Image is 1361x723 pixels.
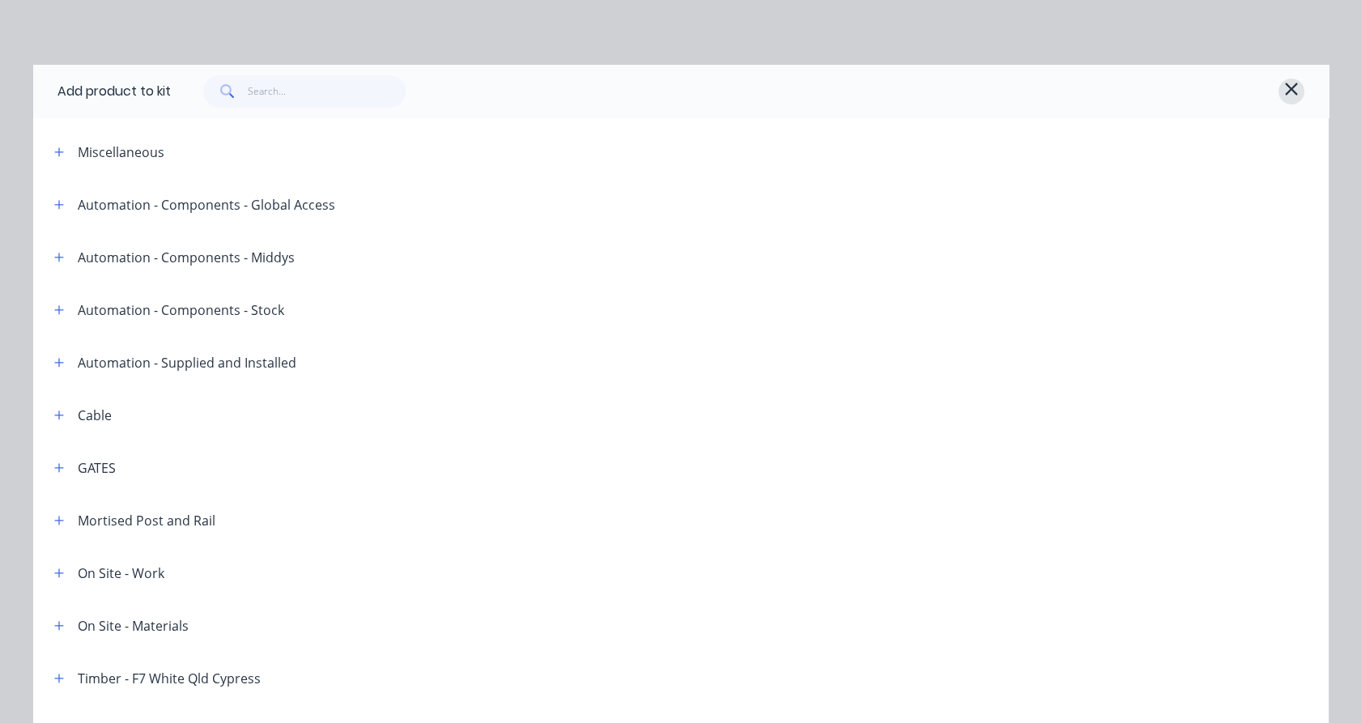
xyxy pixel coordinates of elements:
div: Cable [78,406,112,425]
div: Automation - Components - Global Access [78,195,335,215]
div: On Site - Materials [78,616,189,636]
div: GATES [78,458,116,478]
div: Miscellaneous [78,142,164,162]
div: Automation - Components - Stock [78,300,284,320]
div: Timber - F7 White Qld Cypress [78,669,261,688]
div: Automation - Components - Middys [78,248,295,267]
div: On Site - Work [78,564,164,583]
div: Add product to kit [57,82,171,101]
div: Mortised Post and Rail [78,511,215,530]
input: Search... [248,75,406,108]
div: Automation - Supplied and Installed [78,353,296,372]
